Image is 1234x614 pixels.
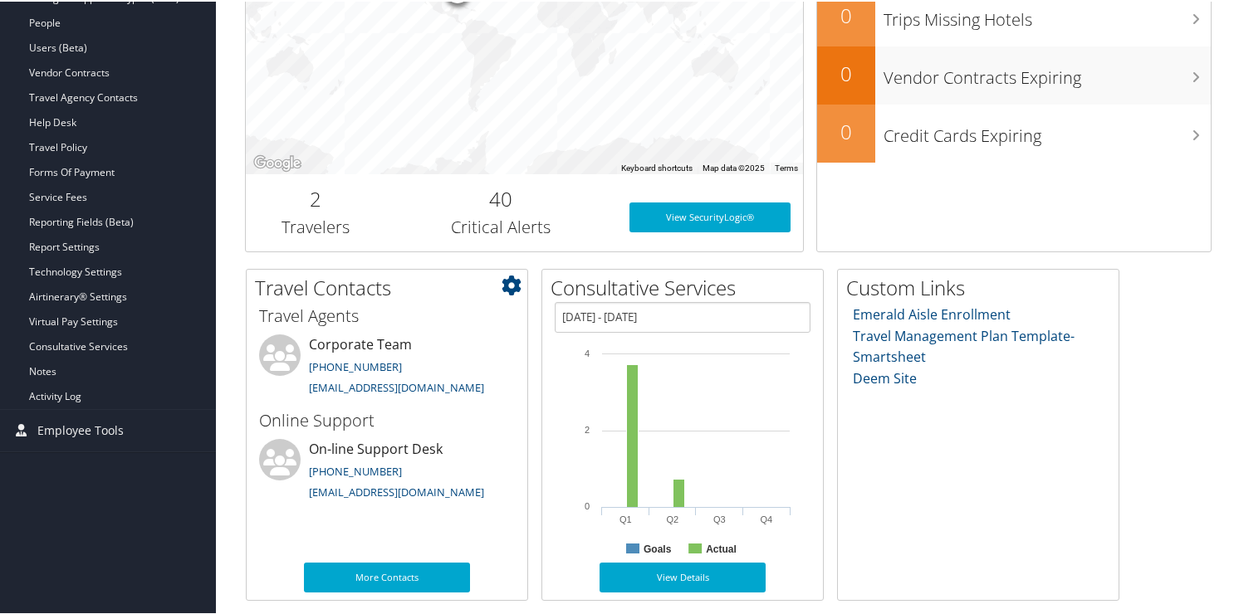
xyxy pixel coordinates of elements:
[251,437,523,505] li: On-line Support Desk
[817,45,1211,103] a: 0Vendor Contracts Expiring
[600,561,766,591] a: View Details
[251,333,523,401] li: Corporate Team
[255,272,527,300] h2: Travel Contacts
[666,513,678,523] text: Q2
[37,408,124,450] span: Employee Tools
[250,151,305,173] a: Open this area in Google Maps (opens a new window)
[846,272,1119,300] h2: Custom Links
[309,358,402,373] a: [PHONE_NUMBER]
[585,423,590,433] tspan: 2
[621,161,693,173] button: Keyboard shortcuts
[398,183,605,212] h2: 40
[309,483,484,498] a: [EMAIL_ADDRESS][DOMAIN_NAME]
[398,214,605,237] h3: Critical Alerts
[629,201,791,231] a: View SecurityLogic®
[817,58,875,86] h2: 0
[817,103,1211,161] a: 0Credit Cards Expiring
[585,499,590,509] tspan: 0
[258,214,373,237] h3: Travelers
[775,162,798,171] a: Terms (opens in new tab)
[619,513,632,523] text: Q1
[304,561,470,591] a: More Contacts
[309,462,402,477] a: [PHONE_NUMBER]
[884,56,1211,88] h3: Vendor Contracts Expiring
[884,115,1211,146] h3: Credit Cards Expiring
[585,347,590,357] tspan: 4
[259,303,515,326] h3: Travel Agents
[250,151,305,173] img: Google
[853,304,1011,322] a: Emerald Aisle Enrollment
[551,272,823,300] h2: Consultative Services
[853,325,1075,365] a: Travel Management Plan Template- Smartsheet
[706,542,737,553] text: Actual
[817,116,875,144] h2: 0
[258,183,373,212] h2: 2
[703,162,765,171] span: Map data ©2025
[853,368,917,386] a: Deem Site
[644,542,672,553] text: Goals
[713,513,726,523] text: Q3
[309,378,484,393] a: [EMAIL_ADDRESS][DOMAIN_NAME]
[259,407,515,431] h3: Online Support
[760,513,772,523] text: Q4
